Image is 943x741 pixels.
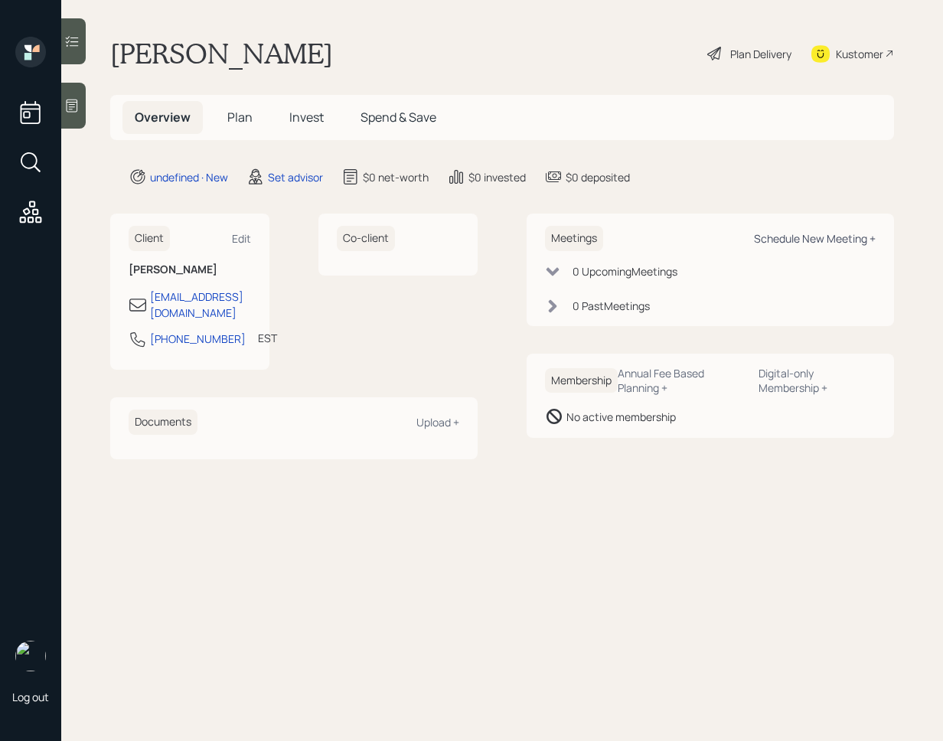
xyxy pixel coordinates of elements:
[836,46,883,62] div: Kustomer
[150,331,246,347] div: [PHONE_NUMBER]
[566,169,630,185] div: $0 deposited
[361,109,436,126] span: Spend & Save
[545,368,618,393] h6: Membership
[468,169,526,185] div: $0 invested
[150,289,251,321] div: [EMAIL_ADDRESS][DOMAIN_NAME]
[289,109,324,126] span: Invest
[129,410,197,435] h6: Documents
[227,109,253,126] span: Plan
[268,169,323,185] div: Set advisor
[258,330,277,346] div: EST
[754,231,876,246] div: Schedule New Meeting +
[15,641,46,671] img: retirable_logo.png
[150,169,228,185] div: undefined · New
[12,690,49,704] div: Log out
[730,46,791,62] div: Plan Delivery
[416,415,459,429] div: Upload +
[129,226,170,251] h6: Client
[110,37,333,70] h1: [PERSON_NAME]
[232,231,251,246] div: Edit
[135,109,191,126] span: Overview
[573,298,650,314] div: 0 Past Meeting s
[363,169,429,185] div: $0 net-worth
[129,263,251,276] h6: [PERSON_NAME]
[545,226,603,251] h6: Meetings
[618,366,746,395] div: Annual Fee Based Planning +
[337,226,395,251] h6: Co-client
[573,263,677,279] div: 0 Upcoming Meeting s
[566,409,676,425] div: No active membership
[759,366,876,395] div: Digital-only Membership +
